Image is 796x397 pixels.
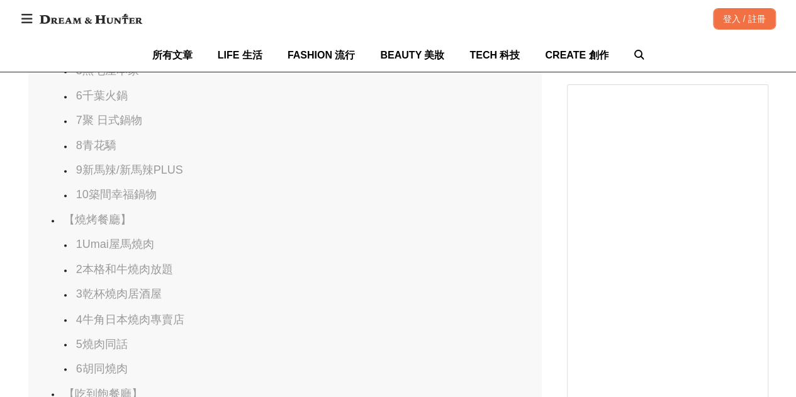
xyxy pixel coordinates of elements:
[76,313,184,325] a: 4牛角日本燒肉專賣店
[76,362,128,374] a: 6胡同燒肉
[288,38,356,72] a: FASHION 流行
[545,50,608,60] span: CREATE 創作
[380,50,444,60] span: BEAUTY 美妝
[152,38,193,72] a: 所有文章
[76,238,154,250] a: 1Umai屋馬燒肉
[469,50,520,60] span: TECH 科技
[76,263,173,276] a: 2本格和牛燒肉放題
[64,213,132,226] a: 【燒烤餐廳】
[76,188,157,201] a: 10築間幸福鍋物
[76,114,142,126] a: 7聚 日式鍋物
[218,38,262,72] a: LIFE 生活
[76,89,128,102] a: 6千葉火鍋
[380,38,444,72] a: BEAUTY 美妝
[152,50,193,60] span: 所有文章
[76,288,162,300] a: 3乾杯燒肉居酒屋
[76,164,183,176] a: 9新馬辣/新馬辣PLUS
[76,139,116,152] a: 8青花驕
[545,38,608,72] a: CREATE 創作
[713,8,776,30] div: 登入 / 註冊
[288,50,356,60] span: FASHION 流行
[33,8,149,30] img: Dream & Hunter
[76,337,128,350] a: 5燒肉同話
[469,38,520,72] a: TECH 科技
[218,50,262,60] span: LIFE 生活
